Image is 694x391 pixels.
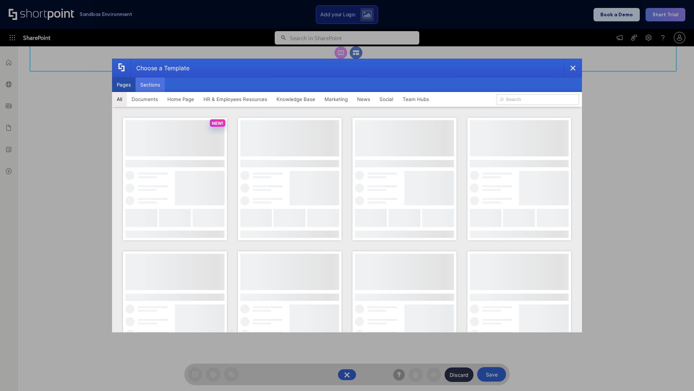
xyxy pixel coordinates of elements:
input: Search [497,94,579,105]
button: Marketing [320,92,352,106]
div: Choose a Template [130,59,189,77]
p: NEW! [212,121,223,126]
button: Documents [127,92,163,106]
button: All [112,92,127,106]
button: Pages [112,77,136,92]
button: Home Page [163,92,199,106]
iframe: Chat Widget [658,356,694,391]
button: Team Hubs [398,92,434,106]
button: HR & Employees Resources [199,92,272,106]
button: News [352,92,375,106]
button: Social [375,92,398,106]
button: Knowledge Base [272,92,320,106]
div: template selector [112,59,582,332]
button: Sections [136,77,165,92]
